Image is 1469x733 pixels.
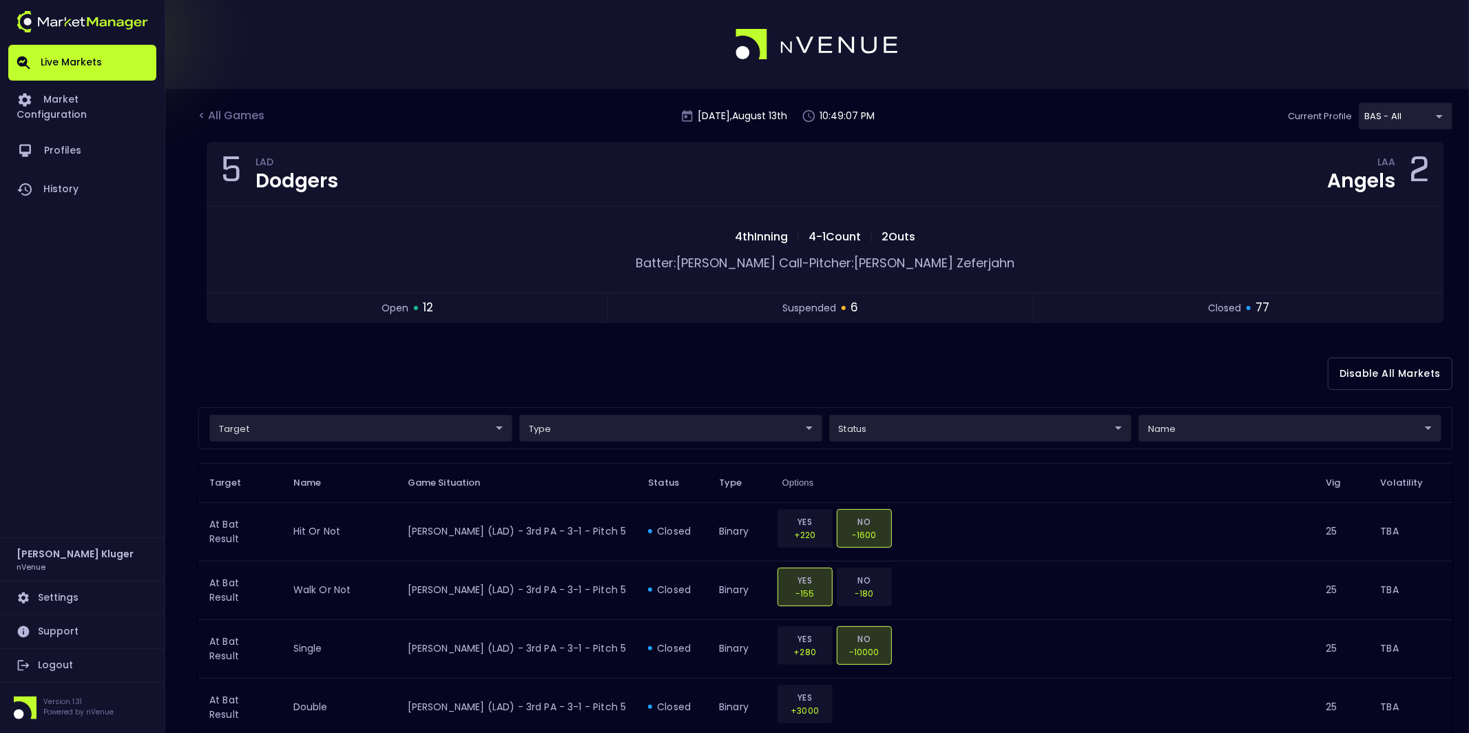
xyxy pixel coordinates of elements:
td: At Bat Result [198,561,282,619]
span: 6 [851,299,858,317]
span: Target [209,477,259,489]
div: 2 [1409,154,1430,195]
td: walk or not [282,561,397,619]
button: Disable All Markets [1328,358,1452,390]
td: binary [708,502,771,561]
td: TBA [1370,561,1452,619]
td: [PERSON_NAME] (LAD) - 3rd PA - 3-1 - Pitch 5 [397,619,638,678]
span: 2 Outs [878,229,920,245]
h2: [PERSON_NAME] Kluger [17,546,134,561]
img: logo [17,11,148,32]
p: [DATE] , August 13 th [698,109,788,123]
td: binary [708,561,771,619]
h3: nVenue [17,561,45,572]
div: target [1138,415,1441,442]
p: -180 [846,587,883,600]
td: single [282,619,397,678]
div: Angels [1327,172,1395,191]
a: History [8,170,156,209]
div: < All Games [198,107,267,125]
p: -10000 [846,646,883,659]
span: Pitcher: [PERSON_NAME] Zeferjahn [810,254,1015,271]
p: YES [786,691,824,704]
a: Logout [8,649,156,682]
td: hit or not [282,502,397,561]
div: target [829,415,1132,442]
span: suspended [782,301,836,316]
div: Dodgers [256,172,338,191]
a: Settings [8,581,156,615]
p: YES [786,632,824,646]
div: closed [648,524,697,538]
td: 25 [1315,502,1369,561]
span: Batter: [PERSON_NAME] Call [636,254,803,271]
span: 77 [1256,299,1269,317]
a: Support [8,615,156,648]
p: -1600 [846,528,883,541]
span: Volatility [1381,477,1441,489]
span: | [866,229,878,245]
span: - [803,254,810,271]
div: closed [648,583,697,597]
td: TBA [1370,502,1452,561]
div: Version 1.31Powered by nVenue [8,696,156,719]
td: [PERSON_NAME] (LAD) - 3rd PA - 3-1 - Pitch 5 [397,561,638,619]
a: Market Configuration [8,81,156,132]
p: 10:49:07 PM [820,109,875,123]
p: Current Profile [1288,110,1352,123]
span: closed [1208,301,1241,316]
td: At Bat Result [198,619,282,678]
p: YES [786,515,824,528]
p: YES [786,574,824,587]
p: NO [846,574,883,587]
div: 5 [221,154,242,195]
div: target [1359,103,1452,130]
span: 4th Inning [731,229,793,245]
a: Live Markets [8,45,156,81]
a: Profiles [8,132,156,170]
img: logo [736,29,899,61]
td: binary [708,619,771,678]
div: target [519,415,822,442]
span: Vig [1326,477,1358,489]
p: +220 [786,528,824,541]
p: NO [846,515,883,528]
p: +280 [786,646,824,659]
span: | [793,229,805,245]
p: Version 1.31 [43,696,114,707]
span: 12 [423,299,433,317]
div: closed [648,700,697,714]
p: Powered by nVenue [43,707,114,717]
td: At Bat Result [198,502,282,561]
span: open [382,301,408,316]
td: 25 [1315,561,1369,619]
span: Status [648,477,697,489]
th: Options [771,463,1315,502]
span: Type [719,477,760,489]
p: +3000 [786,704,824,717]
div: LAD [256,158,338,169]
p: NO [846,632,883,646]
div: closed [648,641,697,655]
span: Name [293,477,340,489]
td: TBA [1370,619,1452,678]
div: LAA [1377,158,1395,169]
td: 25 [1315,619,1369,678]
td: [PERSON_NAME] (LAD) - 3rd PA - 3-1 - Pitch 5 [397,502,638,561]
span: 4 - 1 Count [805,229,866,245]
p: -155 [786,587,824,600]
div: target [209,415,512,442]
span: Game Situation [408,477,499,489]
